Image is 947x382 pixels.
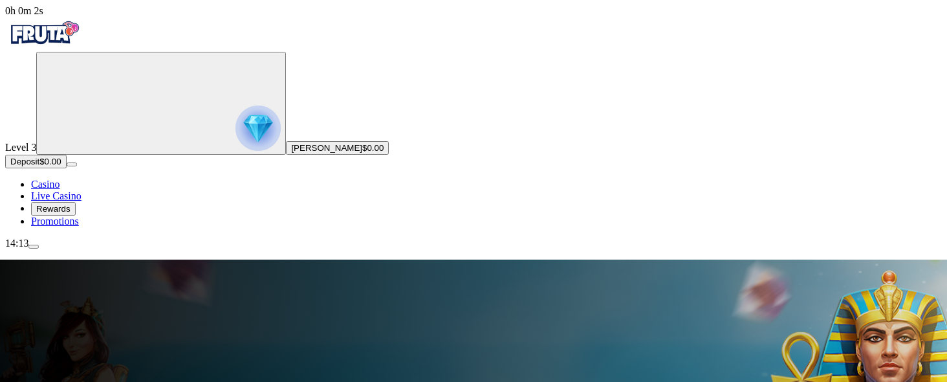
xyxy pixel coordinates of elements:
img: Fruta [5,17,83,49]
span: Casino [31,179,60,190]
button: Depositplus icon$0.00 [5,155,67,168]
button: [PERSON_NAME]$0.00 [286,141,389,155]
span: Rewards [36,204,71,214]
button: menu [67,163,77,166]
span: Deposit [10,157,39,166]
nav: Primary [5,17,942,227]
span: [PERSON_NAME] [291,143,362,153]
span: user session time [5,5,43,16]
span: $0.00 [362,143,384,153]
img: reward progress [235,106,281,151]
a: gift-inverted iconPromotions [31,216,79,227]
span: Live Casino [31,190,82,201]
span: $0.00 [39,157,61,166]
a: Fruta [5,40,83,51]
a: diamond iconCasino [31,179,60,190]
span: Promotions [31,216,79,227]
span: Level 3 [5,142,36,153]
a: poker-chip iconLive Casino [31,190,82,201]
span: 14:13 [5,238,28,249]
button: menu [28,245,39,249]
button: reward progress [36,52,286,155]
button: reward iconRewards [31,202,76,216]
